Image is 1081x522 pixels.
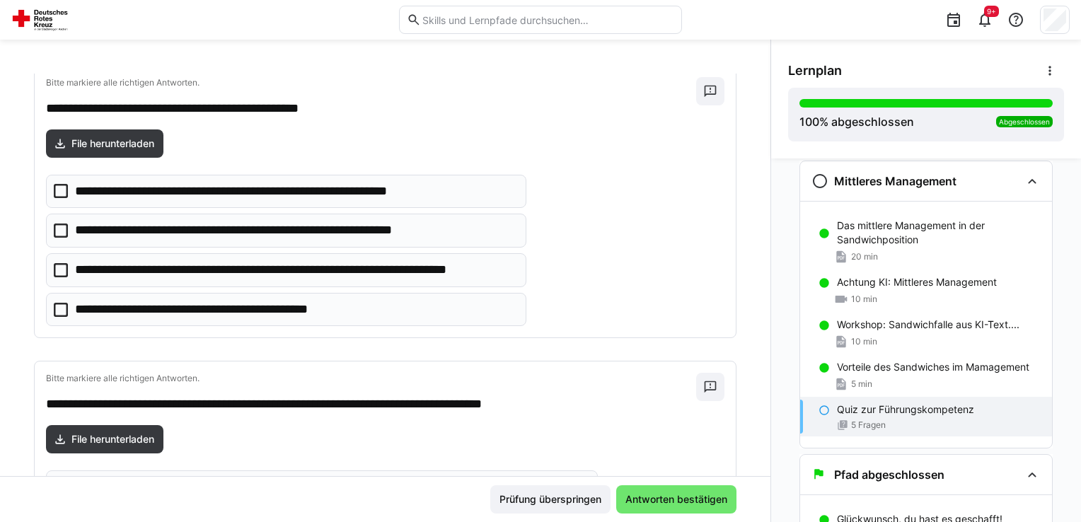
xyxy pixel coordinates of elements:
[987,7,996,16] span: 9+
[834,174,956,188] h3: Mittleres Management
[837,275,997,289] p: Achtung KI: Mittleres Management
[837,318,1019,332] p: Workshop: Sandwichfalle aus KI-Text....
[46,129,163,158] a: File herunterladen
[799,115,819,129] span: 100
[834,468,944,482] h3: Pfad abgeschlossen
[490,485,611,514] button: Prüfung überspringen
[46,373,696,384] p: Bitte markiere alle richtigen Antworten.
[851,251,878,262] span: 20 min
[46,77,696,88] p: Bitte markiere alle richtigen Antworten.
[851,336,877,347] span: 10 min
[69,432,156,446] span: File herunterladen
[46,425,163,453] a: File herunterladen
[497,492,603,506] span: Prüfung überspringen
[837,219,1041,247] p: Das mittlere Management in der Sandwichposition
[421,13,674,26] input: Skills und Lernpfade durchsuchen…
[623,492,729,506] span: Antworten bestätigen
[851,294,877,305] span: 10 min
[851,378,872,390] span: 5 min
[999,117,1050,126] span: Abgeschlossen
[616,485,736,514] button: Antworten bestätigen
[851,419,886,431] span: 5 Fragen
[837,360,1029,374] p: Vorteile des Sandwiches im Mamagement
[69,137,156,151] span: File herunterladen
[799,113,914,130] div: % abgeschlossen
[788,63,842,79] span: Lernplan
[837,402,974,417] p: Quiz zur Führungskompetenz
